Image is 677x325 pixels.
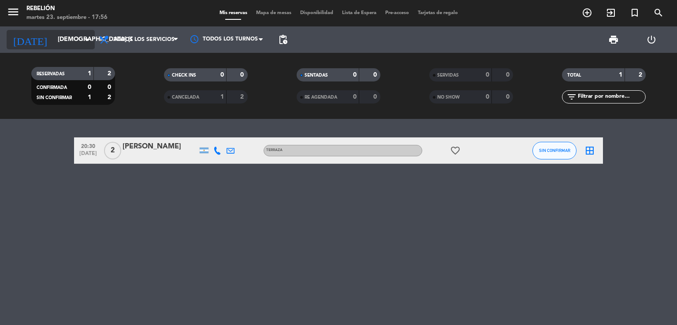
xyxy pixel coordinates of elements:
strong: 0 [220,72,224,78]
span: RE AGENDADA [305,95,337,100]
i: filter_list [566,92,577,102]
strong: 0 [353,72,357,78]
span: Pre-acceso [381,11,413,15]
strong: 1 [88,70,91,77]
span: Todos los servicios [114,37,175,43]
div: Rebelión [26,4,108,13]
strong: 1 [619,72,622,78]
div: martes 23. septiembre - 17:56 [26,13,108,22]
span: RESERVADAS [37,72,65,76]
span: CHECK INS [172,73,196,78]
span: 2 [104,142,121,159]
span: CANCELADA [172,95,199,100]
span: SIN CONFIRMAR [37,96,72,100]
span: Lista de Espera [338,11,381,15]
i: search [653,7,664,18]
span: 20:30 [77,140,99,151]
i: add_circle_outline [582,7,592,18]
button: menu [7,5,20,22]
div: LOG OUT [632,26,670,53]
i: turned_in_not [629,7,640,18]
span: Disponibilidad [296,11,338,15]
i: menu [7,5,20,18]
span: SENTADAS [305,73,328,78]
strong: 2 [108,94,113,100]
strong: 0 [486,94,489,100]
strong: 2 [639,72,644,78]
strong: 0 [506,72,511,78]
span: Tarjetas de regalo [413,11,462,15]
span: [DATE] [77,151,99,161]
strong: 0 [373,72,379,78]
strong: 2 [240,94,246,100]
input: Filtrar por nombre... [577,92,645,102]
i: [DATE] [7,30,53,49]
span: Terraza [266,148,283,152]
strong: 1 [88,94,91,100]
span: Mapa de mesas [252,11,296,15]
strong: 0 [108,84,113,90]
strong: 0 [88,84,91,90]
i: exit_to_app [606,7,616,18]
div: [PERSON_NAME] [123,141,197,152]
button: SIN CONFIRMAR [532,142,577,159]
i: border_all [584,145,595,156]
span: TOTAL [567,73,581,78]
strong: 0 [486,72,489,78]
strong: 0 [353,94,357,100]
strong: 2 [108,70,113,77]
i: arrow_drop_down [82,34,93,45]
strong: 1 [220,94,224,100]
span: SERVIDAS [437,73,459,78]
i: favorite_border [450,145,461,156]
span: SIN CONFIRMAR [539,148,570,153]
span: CONFIRMADA [37,85,67,90]
i: power_settings_new [646,34,657,45]
strong: 0 [506,94,511,100]
span: print [608,34,619,45]
span: pending_actions [278,34,288,45]
strong: 0 [240,72,246,78]
span: NO SHOW [437,95,460,100]
span: Mis reservas [215,11,252,15]
strong: 0 [373,94,379,100]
